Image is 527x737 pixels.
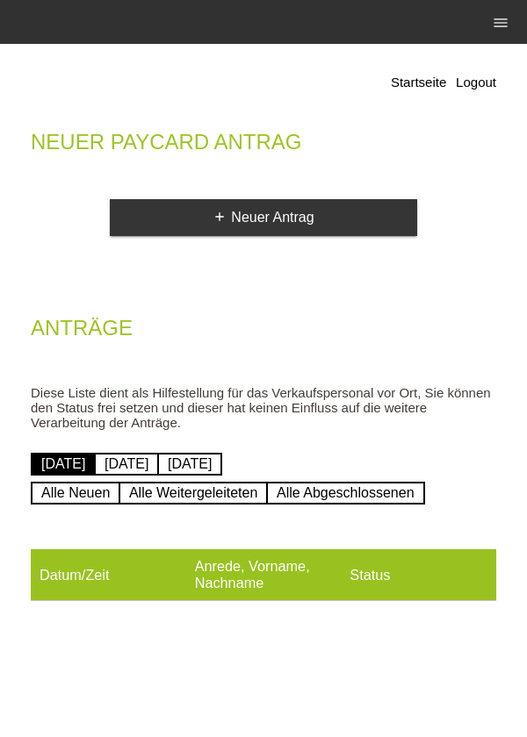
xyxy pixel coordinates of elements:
i: menu [492,14,509,32]
th: Datum/Zeit [31,549,186,601]
a: [DATE] [157,453,222,476]
a: menu [483,17,518,27]
a: Alle Weitergeleiteten [119,482,268,504]
a: [DATE] [31,453,96,476]
p: Diese Liste dient als Hilfestellung für das Verkaufspersonal vor Ort, Sie können den Status frei ... [31,385,496,430]
a: addNeuer Antrag [110,199,417,236]
a: Alle Neuen [31,482,120,504]
th: Status [341,549,496,601]
a: [DATE] [94,453,159,476]
a: Alle Abgeschlossenen [266,482,425,504]
i: add [213,210,227,224]
a: Startseite [391,75,446,89]
h2: Neuer Paycard Antrag [31,133,496,160]
a: Logout [456,75,496,89]
h2: Anträge [31,319,496,346]
th: Anrede, Vorname, Nachname [186,549,342,601]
